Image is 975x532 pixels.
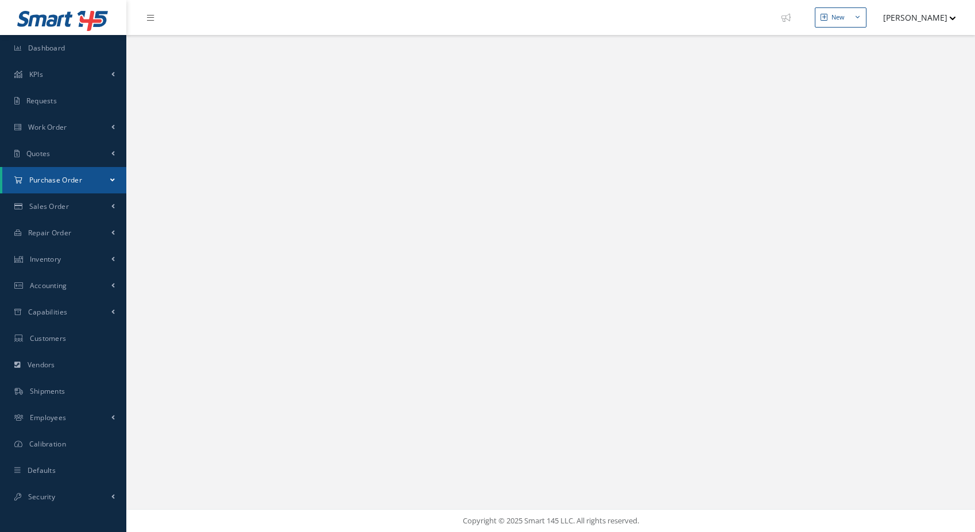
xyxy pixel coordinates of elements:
button: [PERSON_NAME] [872,6,956,29]
span: Defaults [28,465,56,475]
span: Quotes [26,149,51,158]
span: Requests [26,96,57,106]
span: Vendors [28,360,55,370]
span: Employees [30,413,67,422]
a: Purchase Order [2,167,126,193]
span: Dashboard [28,43,65,53]
span: Purchase Order [29,175,82,185]
div: Copyright © 2025 Smart 145 LLC. All rights reserved. [138,515,964,527]
button: New [815,7,866,28]
div: New [831,13,845,22]
span: Accounting [30,281,67,290]
span: Sales Order [29,201,69,211]
span: Calibration [29,439,66,449]
span: Customers [30,333,67,343]
span: KPIs [29,69,43,79]
span: Security [28,492,55,502]
span: Work Order [28,122,67,132]
span: Inventory [30,254,61,264]
span: Shipments [30,386,65,396]
span: Repair Order [28,228,72,238]
span: Capabilities [28,307,68,317]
